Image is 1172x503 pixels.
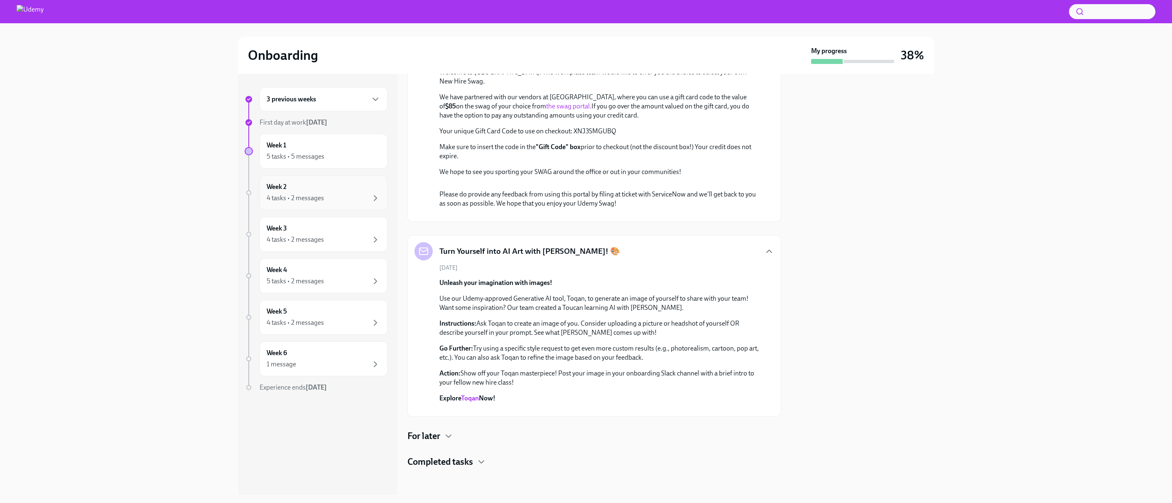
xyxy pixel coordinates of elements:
strong: [DATE] [306,118,327,126]
strong: My progress [811,47,847,56]
a: Toqan [461,394,479,402]
div: 4 tasks • 2 messages [267,235,324,244]
div: 5 tasks • 2 messages [267,277,324,286]
a: Week 34 tasks • 2 messages [245,217,387,252]
span: Experience ends [260,383,327,391]
h6: Week 5 [267,307,287,316]
div: 4 tasks • 2 messages [267,194,324,203]
p: Please do provide any feedback from using this portal by filing at ticket with ServiceNow and we'... [439,190,761,208]
div: 1 message [267,360,296,369]
a: the swag portal. [546,102,591,110]
a: Week 15 tasks • 5 messages [245,134,387,169]
strong: Go Further: [439,344,473,352]
h6: Week 6 [267,348,287,358]
img: Udemy [17,5,44,18]
strong: $85 [445,102,456,110]
h4: For later [407,430,440,442]
p: Welcome to [GEOGRAPHIC_DATA]! The Workplace team would like to offer you the choice to select you... [439,68,761,86]
strong: "Gift Code" box [536,143,581,151]
strong: Action: [439,369,461,377]
h6: Week 4 [267,265,287,275]
p: Use our Udemy-approved Generative AI tool, Toqan, to generate an image of yourself to share with ... [439,294,761,312]
span: [DATE] [439,264,458,272]
strong: Instructions: [439,319,476,327]
p: Make sure to insert the code in the prior to checkout (not the discount box!) Your credit does no... [439,142,761,161]
div: 3 previous weeks [260,87,387,111]
h6: 3 previous weeks [267,95,316,104]
p: Ask Toqan to create an image of you. Consider uploading a picture or headshot of yourself OR desc... [439,319,761,337]
strong: Explore Now! [439,394,495,402]
strong: Unleash your imagination with images! [439,279,552,287]
div: Completed tasks [407,456,781,468]
h6: Week 1 [267,141,286,150]
h6: Week 2 [267,182,287,191]
div: 4 tasks • 2 messages [267,318,324,327]
a: Week 24 tasks • 2 messages [245,175,387,210]
a: Week 45 tasks • 2 messages [245,258,387,293]
p: Try using a specific style request to get even more custom results (e.g., photorealism, cartoon, ... [439,344,761,362]
p: Your unique Gift Card Code to use on checkout: XNJ3SMGUBQ [439,127,761,136]
strong: [DATE] [306,383,327,391]
h3: 38% [901,48,924,63]
a: Week 61 message [245,341,387,376]
div: 5 tasks • 5 messages [267,152,324,161]
div: For later [407,430,781,442]
p: We have partnered with our vendors at [GEOGRAPHIC_DATA], where you can use a gift card code to th... [439,93,761,120]
p: We hope to see you sporting your SWAG around the office or out in your communities! [439,167,761,177]
h5: Turn Yourself into AI Art with [PERSON_NAME]! 🎨 [439,246,620,257]
span: First day at work [260,118,327,126]
h2: Onboarding [248,47,318,64]
a: Week 54 tasks • 2 messages [245,300,387,335]
a: First day at work[DATE] [245,118,387,127]
p: Show off your Toqan masterpiece! Post your image in your onboarding Slack channel with a brief in... [439,369,761,387]
h4: Completed tasks [407,456,473,468]
h6: Week 3 [267,224,287,233]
